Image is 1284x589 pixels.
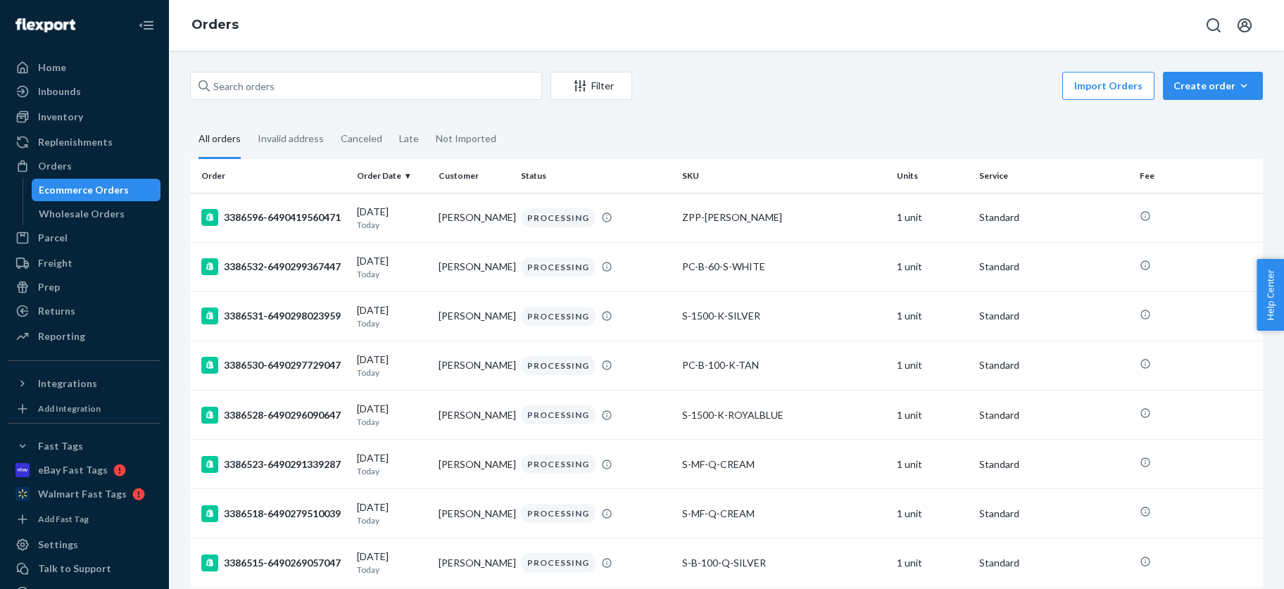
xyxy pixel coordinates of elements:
[433,291,515,341] td: [PERSON_NAME]
[1200,11,1228,39] button: Open Search Box
[682,309,886,323] div: S-1500-K-SILVER
[399,120,419,157] div: Late
[1062,72,1154,100] button: Import Orders
[191,17,239,32] a: Orders
[357,254,428,280] div: [DATE]
[201,258,346,275] div: 3386532-6490299367447
[201,456,346,473] div: 3386523-6490291339287
[891,391,974,440] td: 1 unit
[1173,79,1252,93] div: Create order
[38,538,78,552] div: Settings
[38,403,101,414] div: Add Integration
[38,439,83,453] div: Fast Tags
[351,159,434,193] th: Order Date
[8,372,160,395] button: Integrations
[357,205,428,231] div: [DATE]
[201,505,346,522] div: 3386518-6490279510039
[682,408,886,422] div: S-1500-K-ROYALBLUE
[8,483,160,505] a: Walmart Fast Tags
[341,120,382,157] div: Canceled
[38,135,113,149] div: Replenishments
[180,5,250,46] ol: breadcrumbs
[15,18,75,32] img: Flexport logo
[357,353,428,379] div: [DATE]
[979,507,1129,521] p: Standard
[357,500,428,526] div: [DATE]
[439,170,510,182] div: Customer
[8,459,160,481] a: eBay Fast Tags
[979,556,1129,570] p: Standard
[8,400,160,417] a: Add Integration
[190,159,351,193] th: Order
[38,280,60,294] div: Prep
[38,562,111,576] div: Talk to Support
[682,507,886,521] div: S-MF-Q-CREAM
[39,207,125,221] div: Wholesale Orders
[8,325,160,348] a: Reporting
[357,317,428,329] p: Today
[521,307,596,326] div: PROCESSING
[38,61,66,75] div: Home
[8,300,160,322] a: Returns
[521,504,596,523] div: PROCESSING
[1230,11,1259,39] button: Open account menu
[433,193,515,242] td: [PERSON_NAME]
[357,550,428,576] div: [DATE]
[891,242,974,291] td: 1 unit
[8,557,160,580] button: Talk to Support
[38,110,83,124] div: Inventory
[521,356,596,375] div: PROCESSING
[32,179,161,201] a: Ecommerce Orders
[8,276,160,298] a: Prep
[357,402,428,428] div: [DATE]
[979,358,1129,372] p: Standard
[891,538,974,588] td: 1 unit
[38,329,85,343] div: Reporting
[38,487,127,501] div: Walmart Fast Tags
[357,303,428,329] div: [DATE]
[979,309,1129,323] p: Standard
[8,155,160,177] a: Orders
[979,260,1129,274] p: Standard
[201,308,346,324] div: 3386531-6490298023959
[8,435,160,457] button: Fast Tags
[551,79,631,93] div: Filter
[521,208,596,227] div: PROCESSING
[891,489,974,538] td: 1 unit
[1257,259,1284,331] button: Help Center
[357,416,428,428] p: Today
[38,376,97,391] div: Integrations
[436,120,496,157] div: Not Imported
[8,511,160,528] a: Add Fast Tag
[8,106,160,128] a: Inventory
[891,291,974,341] td: 1 unit
[8,227,160,249] a: Parcel
[682,556,886,570] div: S-B-100-Q-SILVER
[32,203,161,225] a: Wholesale Orders
[357,367,428,379] p: Today
[38,231,68,245] div: Parcel
[521,258,596,277] div: PROCESSING
[38,159,72,173] div: Orders
[8,80,160,103] a: Inbounds
[433,341,515,390] td: [PERSON_NAME]
[8,56,160,79] a: Home
[201,357,346,374] div: 3386530-6490297729047
[676,159,891,193] th: SKU
[521,553,596,572] div: PROCESSING
[8,131,160,153] a: Replenishments
[357,451,428,477] div: [DATE]
[357,514,428,526] p: Today
[979,457,1129,471] p: Standard
[199,120,241,159] div: All orders
[891,159,974,193] th: Units
[38,84,81,99] div: Inbounds
[8,252,160,274] a: Freight
[201,209,346,226] div: 3386596-6490419560471
[682,210,886,224] div: ZPP-[PERSON_NAME]
[1192,547,1270,582] iframe: Opens a widget where you can chat to one of our agents
[521,405,596,424] div: PROCESSING
[682,260,886,274] div: PC-B-60-S-WHITE
[974,159,1135,193] th: Service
